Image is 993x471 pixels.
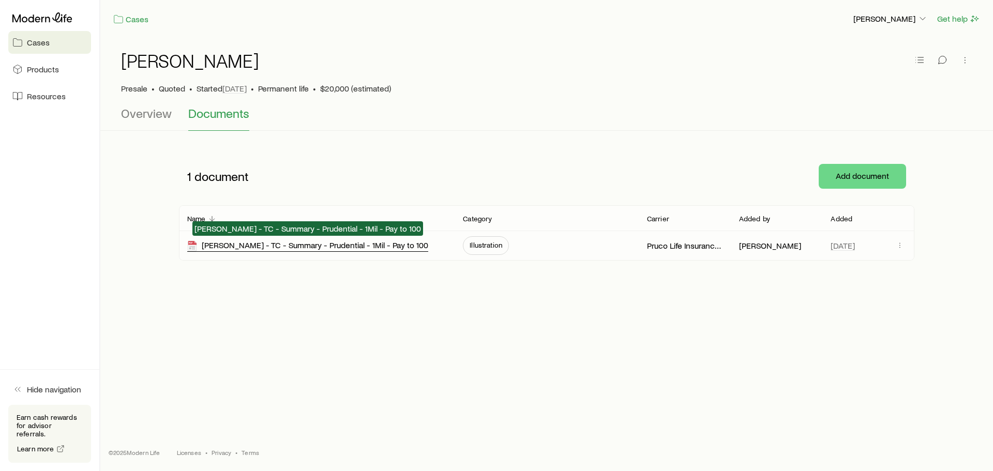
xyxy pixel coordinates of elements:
[159,83,185,94] span: Quoted
[188,106,249,120] span: Documents
[8,31,91,54] a: Cases
[8,378,91,401] button: Hide navigation
[194,169,249,184] span: document
[121,106,972,131] div: Case details tabs
[113,13,149,25] a: Cases
[197,83,247,94] p: Started
[205,448,207,457] span: •
[8,405,91,463] div: Earn cash rewards for advisor referrals.Learn more
[463,215,492,223] p: Category
[647,240,723,251] p: Pruco Life Insurance Company
[831,240,855,251] span: [DATE]
[8,85,91,108] a: Resources
[17,445,54,452] span: Learn more
[242,448,259,457] a: Terms
[853,13,928,24] p: [PERSON_NAME]
[313,83,316,94] span: •
[222,83,247,94] span: [DATE]
[189,83,192,94] span: •
[121,106,172,120] span: Overview
[27,37,50,48] span: Cases
[187,240,428,252] div: [PERSON_NAME] - TC - Summary - Prudential - 1Mil - Pay to 100
[647,215,669,223] p: Carrier
[258,83,309,94] span: Permanent life
[853,13,928,25] button: [PERSON_NAME]
[8,58,91,81] a: Products
[17,413,83,438] p: Earn cash rewards for advisor referrals.
[187,215,206,223] p: Name
[739,215,770,223] p: Added by
[320,83,391,94] span: $20,000 (estimated)
[819,164,906,189] button: Add document
[177,448,201,457] a: Licenses
[27,91,66,101] span: Resources
[27,64,59,74] span: Products
[235,448,237,457] span: •
[937,13,981,25] button: Get help
[187,169,191,184] span: 1
[152,83,155,94] span: •
[121,83,147,94] p: Presale
[470,241,502,249] span: Illustration
[121,50,259,71] h1: [PERSON_NAME]
[251,83,254,94] span: •
[831,215,852,223] p: Added
[212,448,231,457] a: Privacy
[739,240,801,251] p: [PERSON_NAME]
[109,448,160,457] p: © 2025 Modern Life
[27,384,81,394] span: Hide navigation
